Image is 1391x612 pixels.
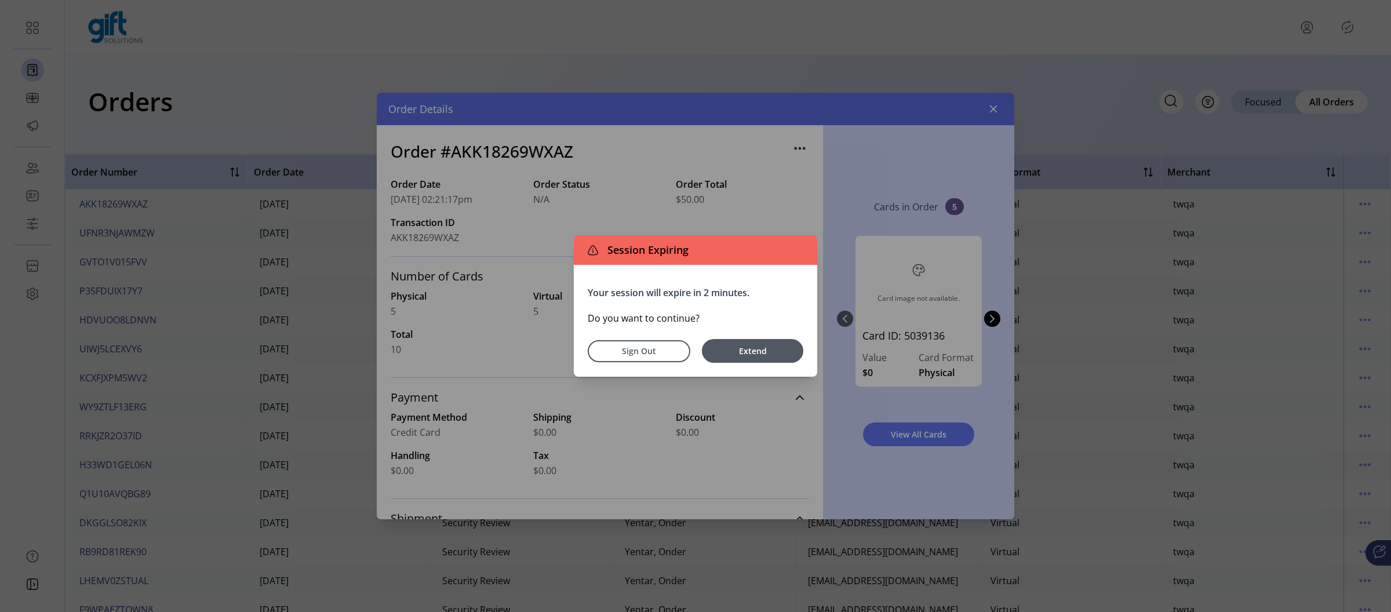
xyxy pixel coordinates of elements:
span: Sign Out [603,345,675,357]
p: Your session will expire in 2 minutes. [588,286,803,300]
span: Session Expiring [603,242,689,258]
button: Sign Out [588,340,690,362]
button: Extend [702,339,803,363]
span: Extend [708,345,798,357]
p: Do you want to continue? [588,311,803,325]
